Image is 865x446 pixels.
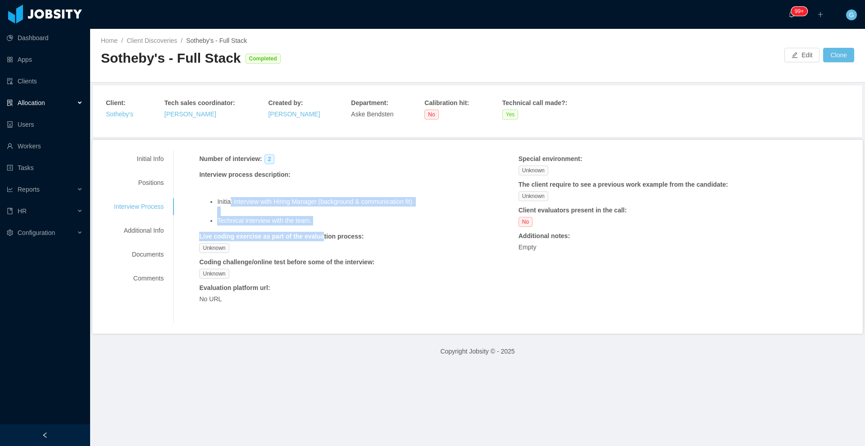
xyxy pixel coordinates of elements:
div: Sotheby's - Full Stack [101,49,241,68]
i: icon: line-chart [7,186,13,193]
span: Configuration [18,229,55,236]
i: icon: setting [7,230,13,236]
footer: Copyright Jobsity © - 2025 [90,336,865,367]
span: Unknown [519,191,548,201]
strong: Technical call made? : [502,99,567,106]
a: icon: pie-chartDashboard [7,29,83,47]
span: HR [18,207,27,215]
strong: Special environment : [519,155,583,162]
span: Aske Bendsten [351,110,393,118]
li: Technical interview with the team. [217,216,465,225]
span: Empty [519,244,537,251]
div: Documents [103,246,174,263]
i: icon: bell [788,11,795,18]
sup: 220 [791,7,807,16]
strong: Additional notes : [519,232,570,239]
strong: Client : [106,99,126,106]
span: Yes [502,110,519,120]
a: icon: robotUsers [7,115,83,133]
a: Client Discoveries [127,37,177,44]
span: Unknown [519,166,548,175]
div: Interview Process [103,198,174,215]
strong: Evaluation platform url : [199,284,270,291]
strong: Calibration hit : [424,99,469,106]
a: Sotheby's [106,110,133,118]
a: icon: appstoreApps [7,51,83,69]
strong: Interview process description : [199,171,290,178]
strong: Number of interview : [199,155,262,162]
span: G [849,9,854,20]
span: No [424,110,438,120]
div: Comments [103,270,174,287]
span: Allocation [18,99,45,106]
span: Reports [18,186,40,193]
a: Home [101,37,118,44]
strong: Tech sales coordinator : [164,99,235,106]
span: Completed [246,54,281,64]
i: icon: solution [7,100,13,106]
i: icon: book [7,208,13,214]
span: Sotheby's - Full Stack [186,37,247,44]
strong: Live coding exercise as part of the evaluation process : [199,233,364,240]
span: / [181,37,182,44]
a: icon: profileTasks [7,159,83,177]
span: No [519,217,533,227]
span: / [121,37,123,44]
strong: The client require to see a previous work example from the candidate : [519,181,728,188]
span: Unknown [199,269,229,279]
i: icon: plus [817,11,824,18]
span: Unknown [199,243,229,253]
span: 2 [264,154,275,164]
button: Clone [823,48,854,62]
strong: Created by : [268,99,303,106]
a: [PERSON_NAME] [164,110,216,118]
strong: Client evaluators present in the call : [519,207,627,214]
div: Additional Info [103,222,174,239]
a: icon: auditClients [7,72,83,90]
a: [PERSON_NAME] [268,110,320,118]
strong: Department : [351,99,388,106]
strong: Coding challenge/online test before some of the interview : [199,258,374,266]
div: Initial Info [103,151,174,167]
li: Initial interview with Hiring Manager (background & communication fit). [217,197,465,216]
a: icon: userWorkers [7,137,83,155]
span: No URL [199,295,222,303]
button: icon: editEdit [784,48,819,62]
div: Positions [103,175,174,191]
